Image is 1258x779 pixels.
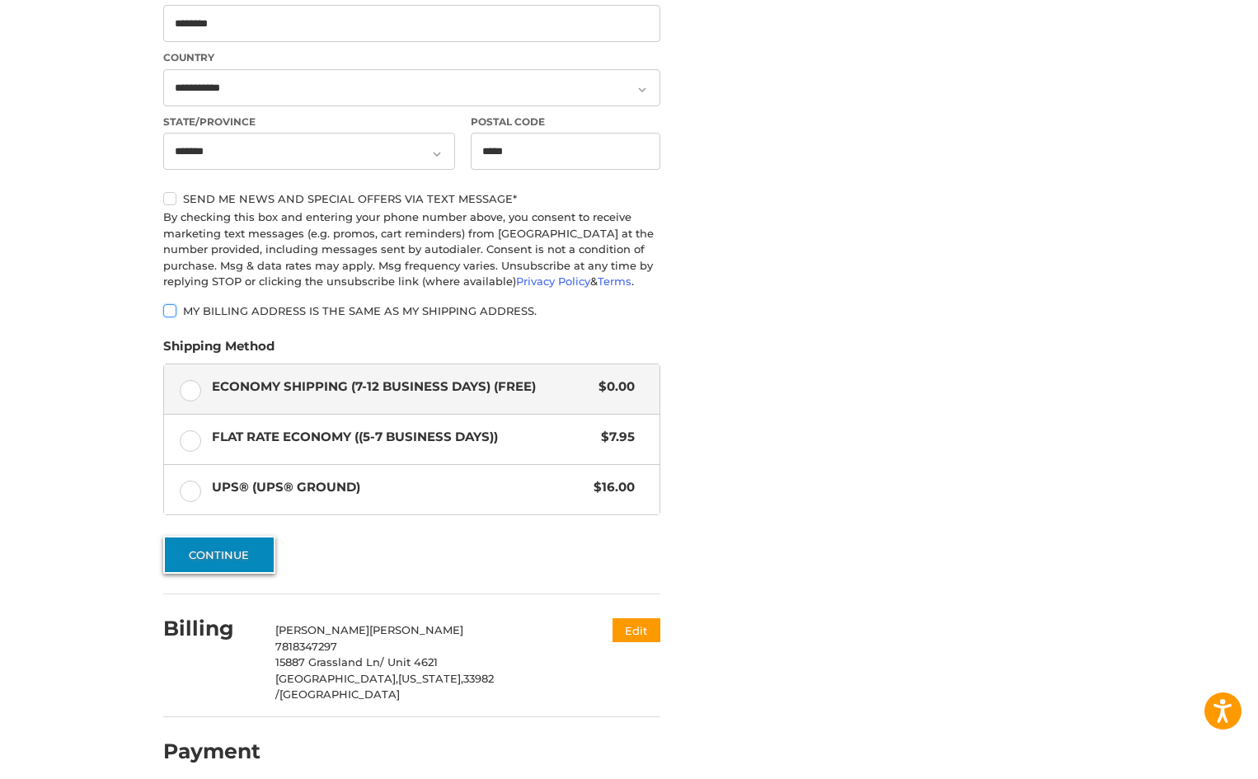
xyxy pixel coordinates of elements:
[163,304,660,317] label: My billing address is the same as my shipping address.
[398,672,463,685] span: [US_STATE],
[163,209,660,290] div: By checking this box and entering your phone number above, you consent to receive marketing text ...
[275,672,398,685] span: [GEOGRAPHIC_DATA],
[163,536,275,574] button: Continue
[163,616,260,641] h2: Billing
[516,275,590,288] a: Privacy Policy
[163,739,261,764] h2: Payment
[212,378,591,397] span: Economy Shipping (7-12 Business Days) (Free)
[275,655,380,669] span: 15887 Grassland Ln
[471,115,660,129] label: Postal Code
[275,640,337,653] span: 7818347297
[586,478,636,497] span: $16.00
[163,115,455,129] label: State/Province
[279,687,400,701] span: [GEOGRAPHIC_DATA]
[613,618,660,642] button: Edit
[163,50,660,65] label: Country
[380,655,438,669] span: / Unit 4621
[598,275,631,288] a: Terms
[163,192,660,205] label: Send me news and special offers via text message*
[275,623,369,636] span: [PERSON_NAME]
[212,478,586,497] span: UPS® (UPS® Ground)
[369,623,463,636] span: [PERSON_NAME]
[1122,734,1258,779] iframe: Google Customer Reviews
[591,378,636,397] span: $0.00
[594,428,636,447] span: $7.95
[212,428,594,447] span: Flat Rate Economy ((5-7 Business Days))
[163,337,275,364] legend: Shipping Method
